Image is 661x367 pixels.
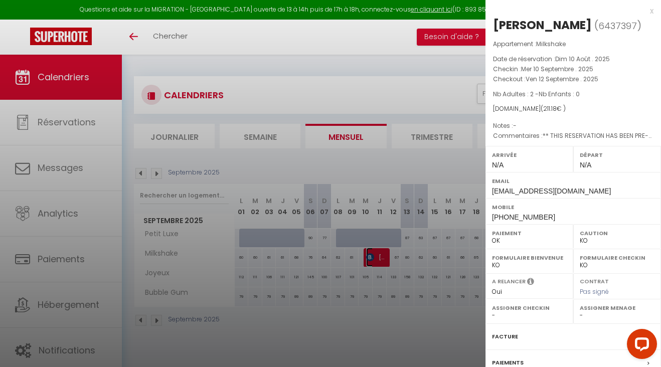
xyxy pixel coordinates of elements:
span: N/A [492,161,504,169]
label: Email [492,176,654,186]
label: A relancer [492,277,526,286]
span: Mer 10 Septembre . 2025 [521,65,593,73]
p: Notes : [493,121,653,131]
span: 211.18 [543,104,557,113]
span: 6437397 [598,20,637,32]
span: Dim 10 Août . 2025 [555,55,610,63]
label: Assigner Menage [580,303,654,313]
iframe: LiveChat chat widget [619,325,661,367]
div: [PERSON_NAME] [493,17,592,33]
p: Checkout : [493,74,653,84]
div: [DOMAIN_NAME] [493,104,653,114]
p: Appartement : [493,39,653,49]
label: Formulaire Bienvenue [492,253,567,263]
span: ( € ) [541,104,566,113]
span: ( ) [594,19,641,33]
label: Formulaire Checkin [580,253,654,263]
span: Nb Enfants : 0 [539,90,580,98]
p: Date de réservation : [493,54,653,64]
i: Sélectionner OUI si vous souhaiter envoyer les séquences de messages post-checkout [527,277,534,288]
label: Assigner Checkin [492,303,567,313]
label: Départ [580,150,654,160]
div: x [485,5,653,17]
span: Ven 12 Septembre . 2025 [526,75,598,83]
span: N/A [580,161,591,169]
label: Contrat [580,277,609,284]
span: Milkshake [536,40,566,48]
label: Arrivée [492,150,567,160]
span: Pas signé [580,287,609,296]
label: Mobile [492,202,654,212]
span: [PHONE_NUMBER] [492,213,555,221]
span: Nb Adultes : 2 - [493,90,580,98]
span: [EMAIL_ADDRESS][DOMAIN_NAME] [492,187,611,195]
p: Commentaires : [493,131,653,141]
label: Caution [580,228,654,238]
label: Facture [492,331,518,342]
p: Checkin : [493,64,653,74]
label: Paiement [492,228,567,238]
span: - [513,121,517,130]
